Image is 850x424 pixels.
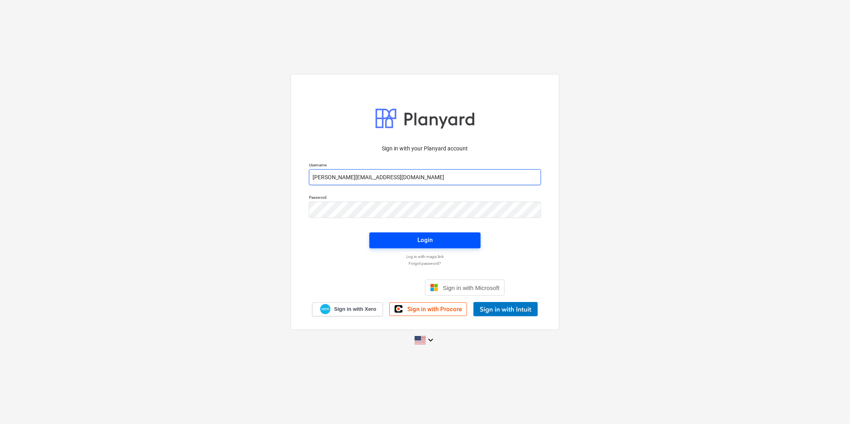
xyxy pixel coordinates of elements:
[389,302,467,316] a: Sign in with Procore
[312,302,383,316] a: Sign in with Xero
[309,144,541,153] p: Sign in with your Planyard account
[341,279,423,296] iframe: Sign in with Google Button
[430,284,438,292] img: Microsoft logo
[309,195,541,202] p: Password
[320,304,331,315] img: Xero logo
[309,162,541,169] p: Username
[407,306,462,313] span: Sign in with Procore
[334,306,376,313] span: Sign in with Xero
[443,284,500,291] span: Sign in with Microsoft
[309,169,541,185] input: Username
[426,335,435,345] i: keyboard_arrow_down
[417,235,433,245] div: Login
[305,254,545,259] a: Log in with magic link
[369,232,481,248] button: Login
[305,261,545,266] a: Forgot password?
